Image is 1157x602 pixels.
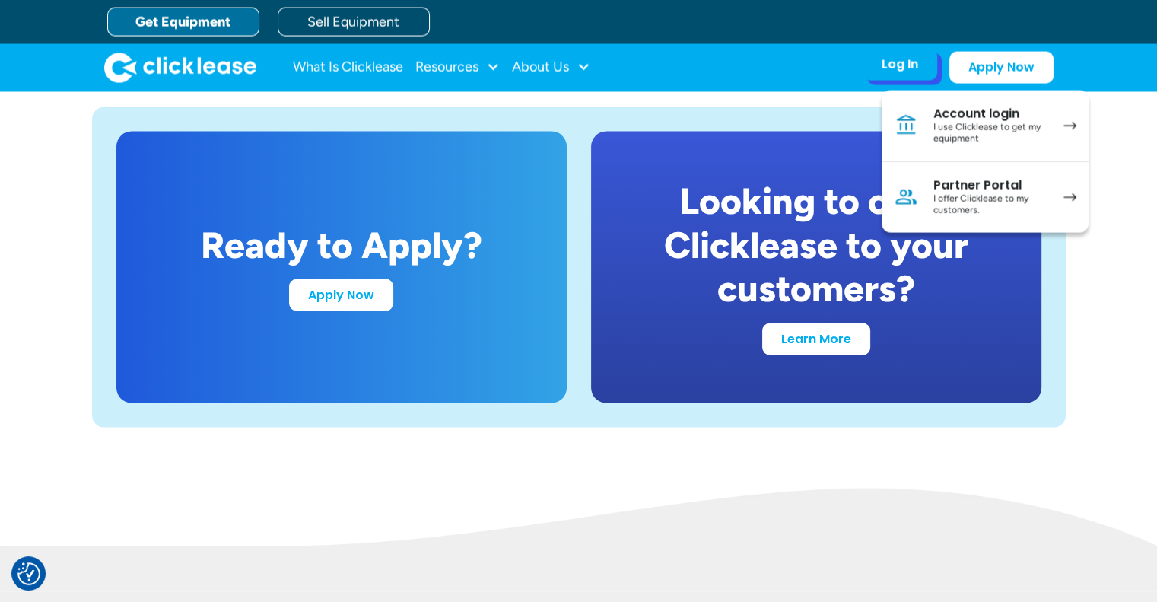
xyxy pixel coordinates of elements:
img: arrow [1063,122,1076,130]
div: Account login [933,107,1048,122]
a: home [104,53,256,83]
a: Account loginI use Clicklease to get my equipment [882,91,1089,162]
div: I use Clicklease to get my equipment [933,122,1048,145]
img: Bank icon [894,113,918,138]
a: Learn More [762,323,870,355]
img: arrow [1063,193,1076,202]
a: Sell Equipment [278,8,430,37]
div: Log In [882,57,918,72]
div: Partner Portal [933,178,1048,193]
a: Apply Now [289,279,393,311]
div: I offer Clicklease to my customers. [933,193,1048,217]
a: Partner PortalI offer Clicklease to my customers. [882,162,1089,233]
a: Apply Now [949,52,1054,84]
div: Looking to offer Clicklease to your customers? [628,180,1005,311]
a: What Is Clicklease [293,53,403,83]
img: Clicklease logo [104,53,256,83]
img: Revisit consent button [17,562,40,585]
div: About Us [512,53,590,83]
a: Get Equipment [107,8,259,37]
button: Consent Preferences [17,562,40,585]
nav: Log In [882,91,1089,233]
img: Person icon [894,185,918,209]
div: Ready to Apply? [201,224,482,268]
div: Resources [415,53,500,83]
